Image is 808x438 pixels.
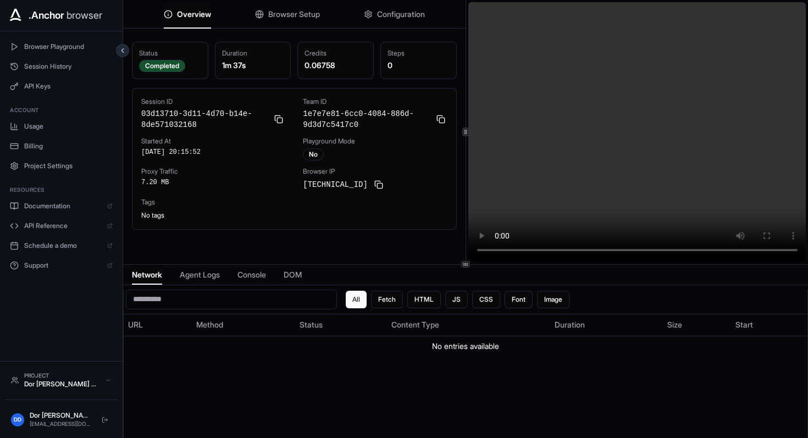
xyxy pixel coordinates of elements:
div: Proxy Traffic [141,167,285,176]
button: Logout [98,413,112,426]
div: [DATE] 20:15:52 [141,148,285,157]
span: Schedule a demo [24,241,102,250]
div: Team ID [303,97,447,106]
div: [EMAIL_ADDRESS][DOMAIN_NAME] [30,420,93,428]
span: No tags [141,211,164,219]
span: Configuration [377,9,425,20]
span: Overview [177,9,211,20]
span: Support [24,261,102,270]
a: Schedule a demo [4,237,118,254]
div: URL [128,319,187,330]
span: Billing [24,142,113,151]
button: API Keys [4,77,118,95]
span: Browser Playground [24,42,113,51]
img: Anchor Icon [7,7,24,24]
span: [TECHNICAL_ID] [303,179,368,190]
button: CSS [472,291,500,308]
span: Session History [24,62,113,71]
div: Content Type [391,319,546,330]
span: Agent Logs [180,269,220,280]
div: Credits [305,49,367,58]
div: Tags [141,198,447,207]
div: 1m 37s [222,60,284,71]
button: Font [505,291,533,308]
span: .Anchor [29,8,64,23]
div: 0 [388,60,450,71]
h3: Resources [10,186,113,194]
button: Billing [4,137,118,155]
button: HTML [407,291,441,308]
div: Dor [PERSON_NAME] [30,411,93,420]
div: Browser IP [303,167,447,176]
span: API Reference [24,221,102,230]
button: Fetch [371,291,403,308]
span: Usage [24,122,113,131]
button: JS [445,291,468,308]
div: Project [24,372,99,380]
button: Session History [4,58,118,75]
button: Usage [4,118,118,135]
button: Project Settings [4,157,118,175]
a: Documentation [4,197,118,215]
div: 0.06758 [305,60,367,71]
button: Collapse sidebar [116,44,129,57]
a: API Reference [4,217,118,235]
div: Session ID [141,97,285,106]
span: browser [67,8,102,23]
span: 1e7e7e81-6cc0-4084-886d-9d3d7c5417c0 [303,108,429,130]
div: Duration [555,319,658,330]
div: Dor [PERSON_NAME] Team [24,380,99,389]
div: Status [139,49,201,58]
div: Method [196,319,291,330]
span: Browser Setup [268,9,320,20]
button: ProjectDor [PERSON_NAME] Team [5,367,117,393]
div: No [303,148,324,160]
span: Documentation [24,202,102,210]
button: Image [537,291,569,308]
h3: Account [10,106,113,114]
div: Size [667,319,727,330]
span: Project Settings [24,162,113,170]
span: Network [132,269,162,280]
span: API Keys [24,82,113,91]
div: Duration [222,49,284,58]
span: DOM [284,269,302,280]
div: Start [735,319,803,330]
td: No entries available [124,336,807,356]
span: Console [237,269,266,280]
span: DD [14,415,21,424]
button: Browser Playground [4,38,118,56]
div: Status [300,319,383,330]
button: All [346,291,367,308]
div: Playground Mode [303,137,447,146]
div: 7.20 MB [141,178,285,187]
div: Steps [388,49,450,58]
div: Completed [139,60,185,72]
div: Started At [141,137,285,146]
span: 03d13710-3d11-4d70-b14e-8de571032168 [141,108,268,130]
a: Support [4,257,118,274]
